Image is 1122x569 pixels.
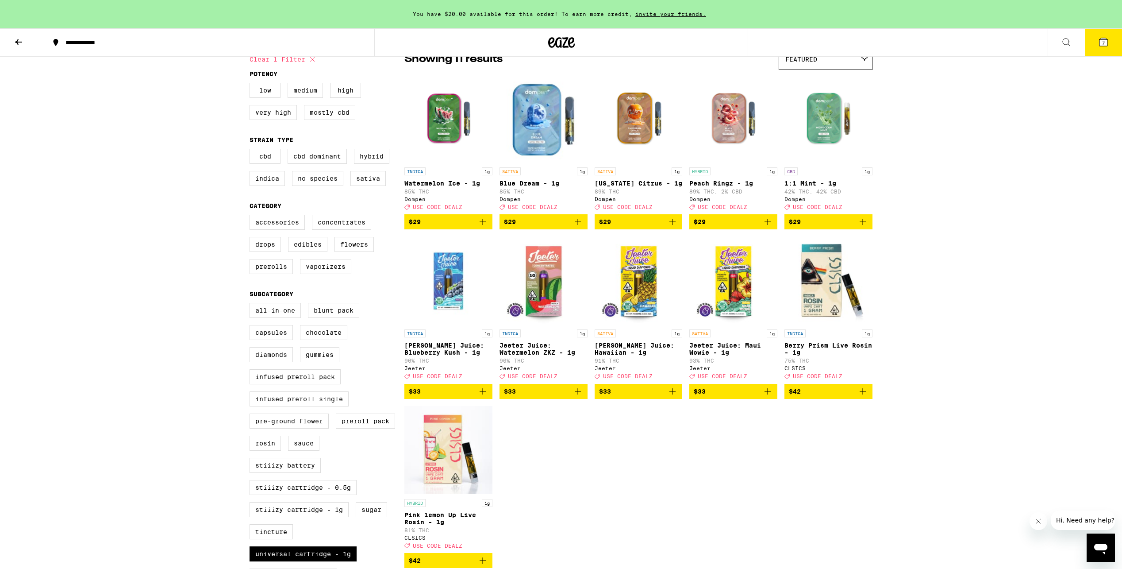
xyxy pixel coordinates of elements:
label: Medium [288,83,323,98]
legend: Potency [250,70,277,77]
span: USE CODE DEALZ [603,374,653,379]
span: $42 [789,388,801,395]
p: 89% THC [595,189,683,194]
div: Dompen [404,196,492,202]
p: [US_STATE] Citrus - 1g [595,180,683,187]
label: Vaporizers [300,259,351,274]
label: Tincture [250,524,293,539]
a: Open page for California Citrus - 1g from Dompen [595,74,683,214]
label: Prerolls [250,259,293,274]
span: $29 [789,218,801,225]
p: Blue Dream - 1g [500,180,588,187]
label: Concentrates [312,215,371,230]
div: Dompen [595,196,683,202]
p: SATIVA [595,329,616,337]
img: Jeeter - Jeeter Juice: Blueberry Kush - 1g [404,236,492,325]
a: Open page for Berry Prism Live Rosin - 1g from CLSICS [784,236,872,383]
p: 81% THC [404,527,492,533]
a: Open page for Jeeter Juice: Hawaiian - 1g from Jeeter [595,236,683,383]
span: $29 [599,218,611,225]
label: Universal Cartridge - 1g [250,546,357,561]
label: Gummies [300,347,339,362]
label: Hybrid [354,149,389,164]
div: CLSICS [784,365,872,371]
label: STIIIZY Cartridge - 1g [250,502,349,517]
a: Open page for Jeeter Juice: Watermelon ZKZ - 1g from Jeeter [500,236,588,383]
p: SATIVA [595,167,616,175]
span: $29 [409,218,421,225]
p: INDICA [784,329,806,337]
p: SATIVA [689,329,711,337]
label: Flowers [334,237,374,252]
p: 90% THC [404,358,492,364]
span: USE CODE DEALZ [413,374,462,379]
label: Capsules [250,325,293,340]
p: 1g [672,167,682,175]
p: 1g [577,329,588,337]
p: 1g [482,329,492,337]
p: 1g [577,167,588,175]
p: Jeeter Juice: Maui Wowie - 1g [689,342,777,356]
img: Jeeter - Jeeter Juice: Hawaiian - 1g [595,236,683,325]
label: Preroll Pack [336,414,395,429]
span: $33 [599,388,611,395]
p: 42% THC: 42% CBD [784,189,872,194]
img: Dompen - California Citrus - 1g [595,74,683,163]
a: Open page for Jeeter Juice: Maui Wowie - 1g from Jeeter [689,236,777,383]
label: Mostly CBD [304,105,355,120]
span: USE CODE DEALZ [603,204,653,210]
span: $42 [409,557,421,564]
a: Open page for Jeeter Juice: Blueberry Kush - 1g from Jeeter [404,236,492,383]
span: $33 [504,388,516,395]
label: Blunt Pack [308,303,359,318]
label: Diamonds [250,347,293,362]
p: 1g [862,167,872,175]
label: Rosin [250,436,281,451]
div: Dompen [784,196,872,202]
iframe: Close message [1030,512,1047,530]
p: Peach Ringz - 1g [689,180,777,187]
button: Add to bag [500,384,588,399]
p: Jeeter Juice: Watermelon ZKZ - 1g [500,342,588,356]
label: No Species [292,171,343,186]
label: STIIIZY Battery [250,458,321,473]
p: 89% THC: 2% CBD [689,189,777,194]
p: Watermelon Ice - 1g [404,180,492,187]
span: Featured [785,56,817,63]
button: Add to bag [404,214,492,229]
span: $33 [409,388,421,395]
span: USE CODE DEALZ [793,204,842,210]
label: Infused Preroll Pack [250,369,341,384]
label: CBD [250,149,280,164]
img: Dompen - Peach Ringz - 1g [689,74,777,163]
a: Open page for Watermelon Ice - 1g from Dompen [404,74,492,214]
span: USE CODE DEALZ [508,204,557,210]
p: 1:1 Mint - 1g [784,180,872,187]
p: 1g [767,329,777,337]
legend: Category [250,202,281,209]
button: Add to bag [404,384,492,399]
iframe: Button to launch messaging window [1087,534,1115,562]
p: HYBRID [404,499,426,507]
p: INDICA [404,167,426,175]
div: Jeeter [404,365,492,371]
iframe: Message from company [1051,511,1115,530]
label: Chocolate [300,325,347,340]
p: 1g [767,167,777,175]
span: invite your friends. [632,11,709,17]
button: Add to bag [500,214,588,229]
img: CLSICS - Berry Prism Live Rosin - 1g [784,236,872,325]
button: Clear 1 filter [250,48,318,70]
span: $33 [694,388,706,395]
a: Open page for Peach Ringz - 1g from Dompen [689,74,777,214]
p: Showing 11 results [404,52,503,67]
p: Pink lemon Up Live Rosin - 1g [404,511,492,526]
span: USE CODE DEALZ [793,374,842,379]
button: Add to bag [689,214,777,229]
p: 93% THC [689,358,777,364]
label: Drops [250,237,281,252]
button: Add to bag [784,384,872,399]
button: Add to bag [784,214,872,229]
span: $29 [504,218,516,225]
